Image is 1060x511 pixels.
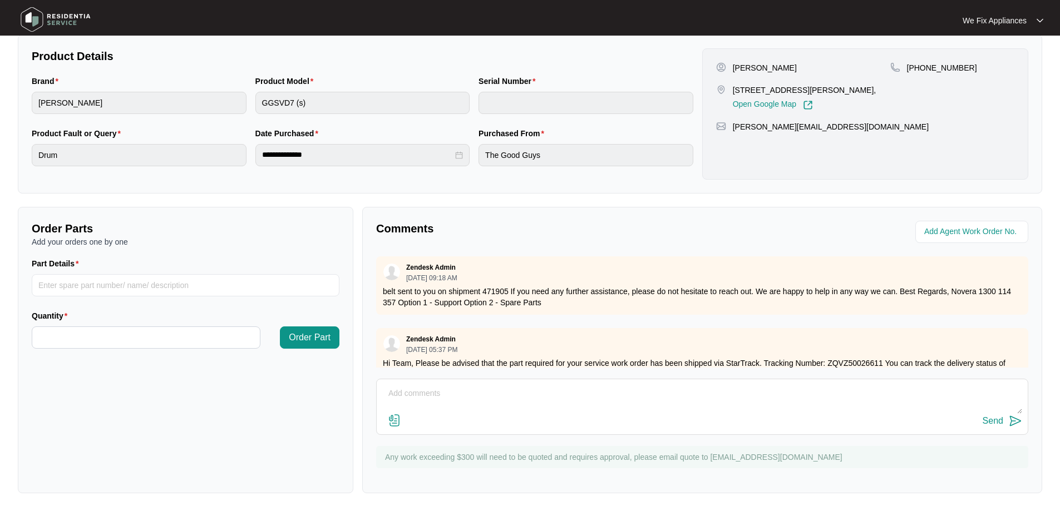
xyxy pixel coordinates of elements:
p: [DATE] 09:18 AM [406,275,457,281]
img: residentia service logo [17,3,95,36]
img: file-attachment-doc.svg [388,414,401,427]
p: Hi Team, Please be advised that the part required for your service work order has been shipped vi... [383,358,1022,391]
img: Link-External [803,100,813,110]
input: Part Details [32,274,339,296]
input: Date Purchased [262,149,453,161]
p: Any work exceeding $300 will need to be quoted and requires approval, please email quote to [EMAI... [385,452,1023,463]
img: user.svg [383,335,400,352]
label: Serial Number [479,76,540,87]
label: Purchased From [479,128,549,139]
p: Add your orders one by one [32,236,339,247]
p: [DATE] 05:37 PM [406,346,457,353]
label: Product Model [255,76,318,87]
p: [PERSON_NAME][EMAIL_ADDRESS][DOMAIN_NAME] [733,121,929,132]
p: [PHONE_NUMBER] [907,62,977,73]
label: Part Details [32,258,83,269]
img: send-icon.svg [1009,414,1022,428]
input: Brand [32,92,246,114]
input: Add Agent Work Order No. [924,225,1022,239]
p: We Fix Appliances [963,15,1027,26]
img: user.svg [383,264,400,280]
input: Purchased From [479,144,693,166]
p: belt sent to you on shipment 471905 If you need any further assistance, please do not hesitate to... [383,286,1022,308]
a: Open Google Map [733,100,813,110]
input: Product Model [255,92,470,114]
input: Quantity [32,327,260,348]
p: Zendesk Admin [406,335,456,344]
label: Date Purchased [255,128,323,139]
img: map-pin [716,85,726,95]
img: map-pin [890,62,900,72]
img: user-pin [716,62,726,72]
p: [PERSON_NAME] [733,62,797,73]
p: [STREET_ADDRESS][PERSON_NAME], [733,85,876,96]
p: Order Parts [32,221,339,236]
button: Order Part [280,326,339,349]
div: Send [983,416,1003,426]
label: Product Fault or Query [32,128,125,139]
img: dropdown arrow [1037,18,1043,23]
p: Product Details [32,48,693,64]
span: Order Part [289,331,331,344]
p: Zendesk Admin [406,263,456,272]
input: Serial Number [479,92,693,114]
img: map-pin [716,121,726,131]
label: Brand [32,76,63,87]
label: Quantity [32,310,72,321]
p: Comments [376,221,694,236]
button: Send [983,414,1022,429]
input: Product Fault or Query [32,144,246,166]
